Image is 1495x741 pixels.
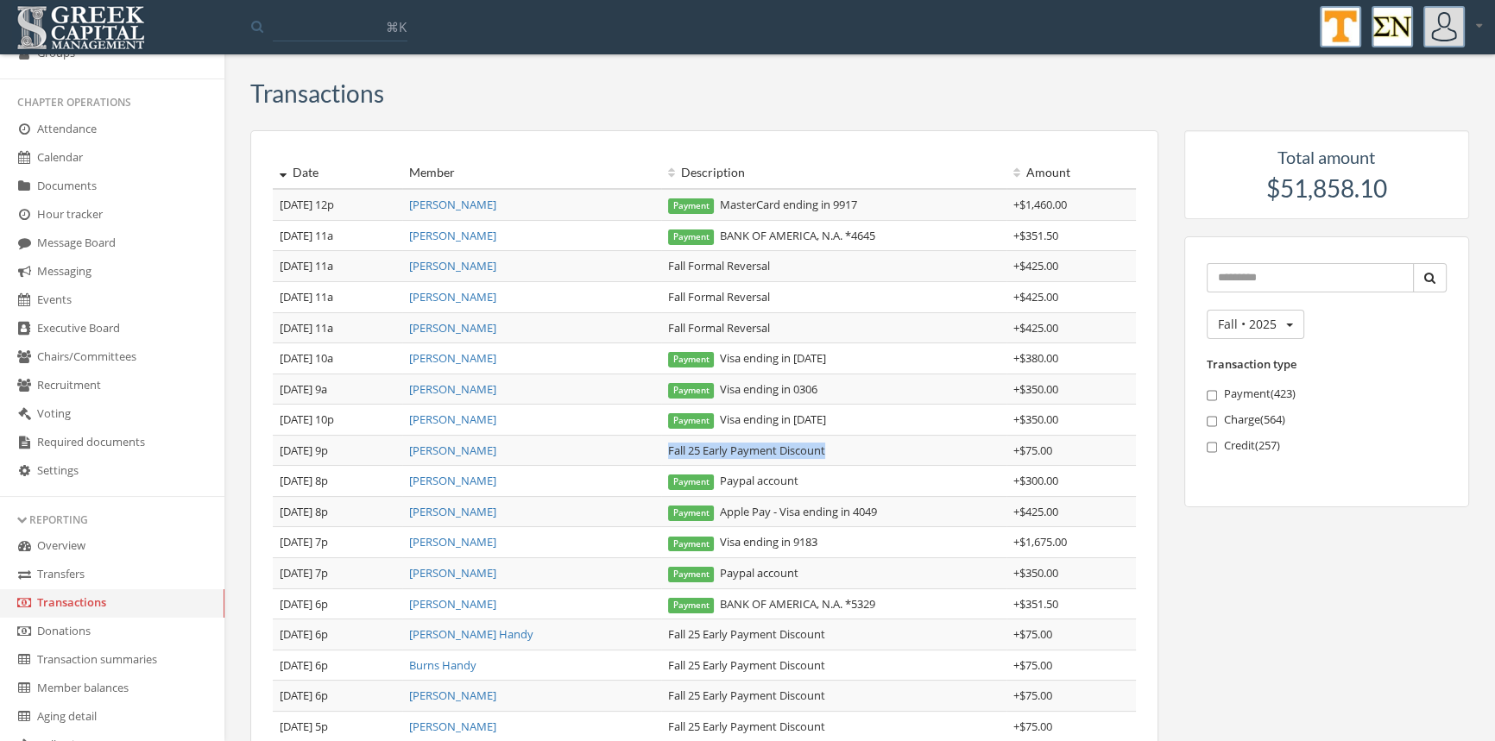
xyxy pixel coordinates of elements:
[273,558,402,589] td: [DATE] 7p
[273,466,402,497] td: [DATE] 8p
[409,473,496,488] a: [PERSON_NAME]
[1013,320,1058,336] span: + $425.00
[409,719,496,734] a: [PERSON_NAME]
[1013,565,1058,581] span: + $350.00
[668,473,798,488] span: Paypal account
[409,534,496,549] a: [PERSON_NAME]
[668,164,1000,181] div: Description
[273,281,402,312] td: [DATE] 11a
[1207,416,1218,427] input: Charge(564)
[409,258,496,273] a: [PERSON_NAME]
[1013,411,1058,427] span: + $350.00
[250,80,384,107] h3: Transactions
[668,197,857,212] span: MasterCard ending in 9917
[668,506,715,521] span: Payment
[1013,381,1058,397] span: + $350.00
[661,681,1006,712] td: Fall 25 Early Payment Discount
[668,229,715,245] span: Payment
[409,411,496,427] a: [PERSON_NAME]
[273,220,402,251] td: [DATE] 11a
[409,228,496,243] a: [PERSON_NAME]
[273,189,402,220] td: [DATE] 12p
[409,350,496,366] a: [PERSON_NAME]
[1207,386,1448,403] label: Payment ( 423 )
[668,565,798,581] span: Paypal account
[1207,356,1296,373] label: Transaction type
[661,281,1006,312] td: Fall Formal Reversal
[273,681,402,712] td: [DATE] 6p
[273,588,402,619] td: [DATE] 6p
[409,197,496,212] a: [PERSON_NAME]
[409,657,476,673] a: Burns Handy
[1013,443,1052,458] span: + $75.00
[668,596,875,612] span: BANK OF AMERICA, N.A. *5329
[273,343,402,374] td: [DATE] 10a
[1202,148,1453,166] h5: Total amount
[661,251,1006,282] td: Fall Formal Reversal
[1013,197,1067,212] span: + $1,460.00
[1207,390,1218,401] input: Payment(423)
[273,619,402,650] td: [DATE] 6p
[668,534,817,549] span: Visa ending in 9183
[1013,228,1058,243] span: + $351.50
[661,650,1006,681] td: Fall 25 Early Payment Discount
[1013,657,1052,673] span: + $75.00
[409,596,496,612] a: [PERSON_NAME]
[668,567,715,582] span: Payment
[668,413,715,429] span: Payment
[668,411,826,427] span: Visa ending in [DATE]
[1013,626,1052,642] span: + $75.00
[668,352,715,367] span: Payment
[273,312,402,343] td: [DATE] 11a
[273,251,402,282] td: [DATE] 11a
[1013,473,1058,488] span: + $300.00
[1266,173,1387,203] span: $51,858.10
[1013,164,1129,181] div: Amount
[1013,289,1058,305] span: + $425.00
[1013,534,1067,549] span: + $1,675.00
[1207,437,1448,455] label: Credit ( 257 )
[273,374,402,405] td: [DATE] 9a
[409,504,496,519] a: [PERSON_NAME]
[1013,350,1058,366] span: + $380.00
[668,350,826,366] span: Visa ending in [DATE]
[668,537,715,552] span: Payment
[17,512,207,527] div: Reporting
[668,228,875,243] span: BANK OF AMERICA, N.A. *4645
[409,626,533,642] a: [PERSON_NAME] Handy
[280,164,395,181] div: Date
[1013,258,1058,273] span: + $425.00
[386,18,407,35] span: ⌘K
[661,435,1006,466] td: Fall 25 Early Payment Discount
[668,383,715,399] span: Payment
[273,496,402,527] td: [DATE] 8p
[1207,310,1304,339] button: Fall • 2025
[409,381,496,397] a: [PERSON_NAME]
[668,474,715,490] span: Payment
[1218,316,1277,332] span: Fall • 2025
[661,619,1006,650] td: Fall 25 Early Payment Discount
[273,405,402,436] td: [DATE] 10p
[668,198,715,214] span: Payment
[273,435,402,466] td: [DATE] 9p
[668,504,877,519] span: Apple Pay - Visa ending in 4049
[668,598,715,613] span: Payment
[273,650,402,681] td: [DATE] 6p
[1013,719,1052,734] span: + $75.00
[409,688,496,703] a: [PERSON_NAME]
[1207,411,1448,429] label: Charge ( 564 )
[409,289,496,305] a: [PERSON_NAME]
[1013,688,1052,703] span: + $75.00
[409,320,496,336] a: [PERSON_NAME]
[1207,442,1218,453] input: Credit(257)
[409,443,496,458] a: [PERSON_NAME]
[409,565,496,581] a: [PERSON_NAME]
[409,164,654,181] div: Member
[1013,596,1058,612] span: + $351.50
[1013,504,1058,519] span: + $425.00
[273,527,402,558] td: [DATE] 7p
[668,381,817,397] span: Visa ending in 0306
[661,312,1006,343] td: Fall Formal Reversal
